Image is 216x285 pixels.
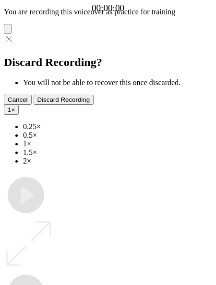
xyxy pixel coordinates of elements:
button: 1× [4,105,19,115]
li: 1.5× [23,148,212,157]
h2: Discard Recording? [4,56,212,69]
li: You will not be able to recover this once discarded. [23,78,212,87]
button: Discard Recording [34,95,94,105]
button: Cancel [4,95,32,105]
a: 00:00:00 [92,3,124,13]
li: 0.5× [23,131,212,140]
span: 1 [8,106,11,113]
li: 2× [23,157,212,165]
li: 1× [23,140,212,148]
p: You are recording this voiceover as practice for training [4,8,212,16]
li: 0.25× [23,122,212,131]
